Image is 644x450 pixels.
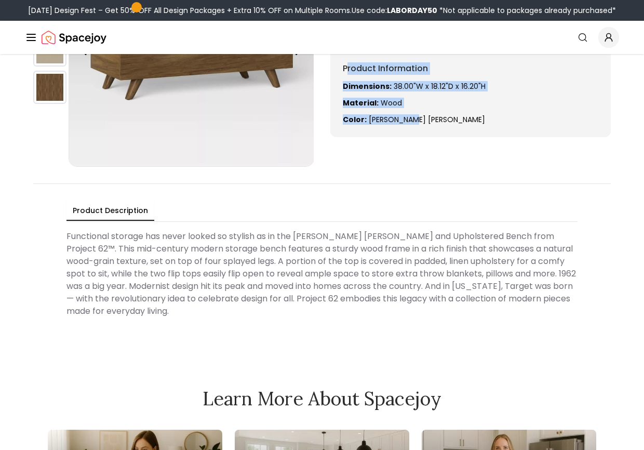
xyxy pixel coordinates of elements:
span: *Not applicable to packages already purchased* [437,5,616,16]
b: LABORDAY50 [387,5,437,16]
strong: Color: [343,114,367,125]
div: Functional storage has never looked so stylish as in the [PERSON_NAME] [PERSON_NAME] and Upholste... [66,226,578,322]
span: [PERSON_NAME] [PERSON_NAME] [369,114,485,125]
a: Spacejoy [42,27,106,48]
span: Wood [381,98,402,108]
strong: Dimensions: [343,81,392,91]
nav: Global [25,21,619,54]
img: Spacejoy Logo [42,27,106,48]
span: Use code: [352,5,437,16]
h6: Product Information [343,62,598,75]
h2: Learn More About Spacejoy [48,388,596,409]
img: https://storage.googleapis.com/spacejoy-main/assets/5fbbd709af9df1001c91ac07/product_4_hmmfpaabehpd [33,71,66,104]
div: [DATE] Design Fest – Get 50% OFF All Design Packages + Extra 10% OFF on Multiple Rooms. [28,5,616,16]
p: 38.00"W x 18.12"D x 16.20"H [343,81,598,91]
button: Product Description [66,201,154,221]
strong: Material: [343,98,379,108]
